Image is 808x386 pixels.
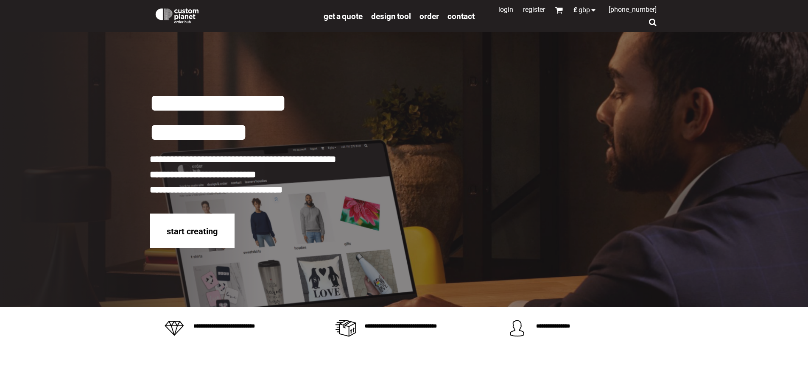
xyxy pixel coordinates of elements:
a: Register [523,6,545,14]
a: Login [498,6,513,14]
a: Custom Planet [150,2,319,28]
span: £ [573,7,579,14]
a: get a quote [324,11,363,21]
span: GBP [579,7,590,14]
span: [PHONE_NUMBER] [609,6,657,14]
span: start creating [167,226,218,236]
a: order [419,11,439,21]
a: design tool [371,11,411,21]
a: Contact [447,11,475,21]
img: Custom Planet [154,6,200,23]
